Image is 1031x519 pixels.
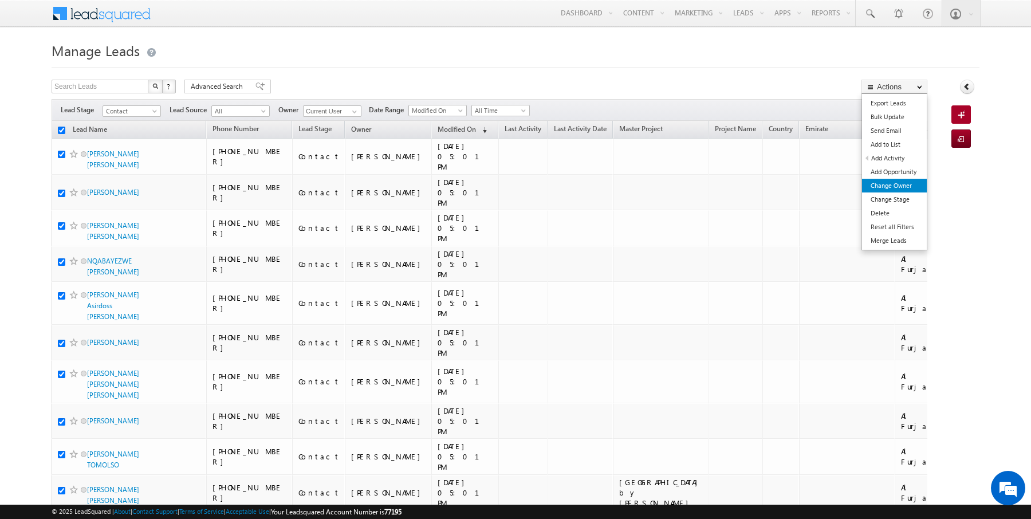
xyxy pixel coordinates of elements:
[132,508,178,515] a: Contact Support
[162,80,176,93] button: ?
[438,406,493,437] div: [DATE] 05:01 PM
[213,371,287,392] div: [PHONE_NUMBER]
[805,124,828,133] span: Emirate
[346,106,360,117] a: Show All Items
[213,482,287,503] div: [PHONE_NUMBER]
[471,105,530,116] a: All Time
[298,416,340,426] div: Contact
[351,187,426,198] div: [PERSON_NAME]
[213,218,287,238] div: [PHONE_NUMBER]
[67,123,113,138] a: Lead Name
[351,298,426,308] div: [PERSON_NAME]
[548,123,612,137] a: Last Activity Date
[61,105,103,115] span: Lead Stage
[298,487,340,498] div: Contact
[298,187,340,198] div: Contact
[438,177,493,208] div: [DATE] 05:01 PM
[213,146,287,167] div: [PHONE_NUMBER]
[351,259,426,269] div: [PERSON_NAME]
[384,508,402,516] span: 77195
[901,254,939,274] div: Al Furjan
[298,223,340,233] div: Contact
[619,477,703,508] div: [GEOGRAPHIC_DATA] by [PERSON_NAME]
[19,60,48,75] img: d_60004797649_company_0_60004797649
[438,327,493,358] div: [DATE] 05:01 PM
[298,451,340,462] div: Contact
[58,127,65,134] input: Check all records
[213,332,287,353] div: [PHONE_NUMBER]
[213,293,287,313] div: [PHONE_NUMBER]
[862,206,927,220] a: Delete
[619,124,663,133] span: Master Project
[863,151,927,165] a: Add Activity
[901,411,939,431] div: Al Furjan
[298,151,340,162] div: Contact
[212,106,266,116] span: All
[769,124,793,133] span: Country
[862,96,927,110] a: Export Leads
[179,508,224,515] a: Terms of Service
[87,450,139,469] a: [PERSON_NAME] TOMOLSO
[114,508,131,515] a: About
[901,482,939,503] div: Al Furjan
[103,106,158,116] span: Contact
[438,288,493,319] div: [DATE] 05:01 PM
[613,123,668,137] a: Master Project
[408,105,467,116] a: Modified On
[87,290,139,321] a: [PERSON_NAME] Asirdoss [PERSON_NAME]
[800,123,834,137] a: Emirate
[303,105,361,117] input: Type to Search
[87,416,139,425] a: [PERSON_NAME]
[438,366,493,397] div: [DATE] 05:01 PM
[103,105,161,117] a: Contact
[211,105,270,117] a: All
[432,123,493,137] a: Modified On (sorted descending)
[438,249,493,280] div: [DATE] 05:01 PM
[438,213,493,243] div: [DATE] 05:01 PM
[213,124,259,133] span: Phone Number
[862,234,927,247] a: Merge Leads
[87,369,139,399] a: [PERSON_NAME] [PERSON_NAME] [PERSON_NAME]
[87,150,139,169] a: [PERSON_NAME] [PERSON_NAME]
[351,125,371,133] span: Owner
[901,371,939,392] div: Al Furjan
[15,106,209,344] textarea: Type your message and hit 'Enter'
[298,124,332,133] span: Lead Stage
[87,485,139,505] a: [PERSON_NAME] [PERSON_NAME]
[60,60,192,75] div: Chat with us now
[862,220,927,234] a: Reset all Filters
[409,105,463,116] span: Modified On
[213,254,287,274] div: [PHONE_NUMBER]
[213,182,287,203] div: [PHONE_NUMBER]
[715,124,756,133] span: Project Name
[861,80,927,94] button: Actions
[293,123,337,137] a: Lead Stage
[191,81,246,92] span: Advanced Search
[862,192,927,206] a: Change Stage
[278,105,303,115] span: Owner
[188,6,215,33] div: Minimize live chat window
[298,337,340,348] div: Contact
[52,41,140,60] span: Manage Leads
[901,293,939,313] div: Al Furjan
[862,179,927,192] a: Change Owner
[170,105,211,115] span: Lead Source
[213,446,287,467] div: [PHONE_NUMBER]
[351,376,426,387] div: [PERSON_NAME]
[438,477,493,508] div: [DATE] 05:01 PM
[351,337,426,348] div: [PERSON_NAME]
[298,376,340,387] div: Contact
[862,124,927,137] a: Send Email
[351,416,426,426] div: [PERSON_NAME]
[87,221,139,241] a: [PERSON_NAME] [PERSON_NAME]
[298,259,340,269] div: Contact
[351,223,426,233] div: [PERSON_NAME]
[152,83,158,89] img: Search
[901,332,939,353] div: Al Furjan
[499,123,547,137] a: Last Activity
[87,257,139,276] a: NQABAYEZWE [PERSON_NAME]
[207,123,265,137] a: Phone Number
[901,446,939,467] div: Al Furjan
[862,165,927,179] a: Add Opportunity
[862,137,927,151] a: Add to List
